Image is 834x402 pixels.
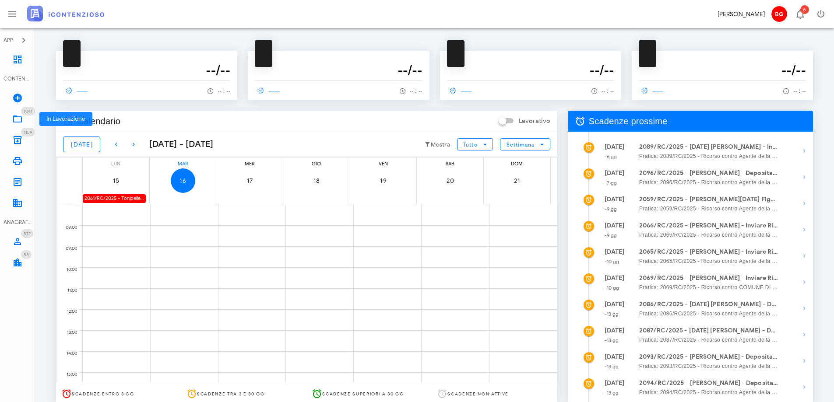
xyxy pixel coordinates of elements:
strong: [DATE] [605,353,625,360]
span: Pratica: 2093/RC/2025 - Ricorso contro Agente della Riscossione - prov. di Ragusa, Consorzio Di B... [639,362,778,371]
span: [DATE] [70,141,93,148]
div: 11:00 [56,286,79,295]
strong: [DATE] [605,248,625,255]
span: Calendario [77,114,120,128]
span: Tutto [463,141,477,148]
span: 15 [104,177,128,185]
small: -13 gg [605,337,619,343]
div: 08:00 [56,223,79,232]
span: Scadenze tra 3 e 30 gg [197,391,265,397]
small: -10 gg [605,285,619,291]
span: 1159 [24,129,32,135]
div: 12:00 [56,307,79,316]
button: Mostra dettagli [795,352,813,370]
div: 13:00 [56,328,79,337]
a: ------ [63,84,92,97]
p: -------------- [63,54,230,61]
span: Pratica: 2086/RC/2025 - Ricorso contro Agente della Riscossione - prov. di Ragusa, Consorzio Di B... [639,309,778,318]
button: Mostra dettagli [795,168,813,186]
span: Scadenze superiori a 30 gg [322,391,404,397]
button: Mostra dettagli [795,378,813,396]
div: 10:00 [56,265,79,274]
span: Scadenze non attive [447,391,509,397]
small: -13 gg [605,390,619,396]
button: Mostra dettagli [795,247,813,265]
span: Pratica: 2089/RC/2025 - Ricorso contro Agente della Riscossione - prov. di Ragusa [639,152,778,161]
img: logo-text-2x.png [27,6,104,21]
button: Mostra dettagli [795,300,813,317]
div: ANAGRAFICA [4,218,32,226]
small: -6 gg [605,154,617,160]
button: 20 [438,168,462,193]
small: -7 gg [605,180,617,186]
strong: [DATE] [605,169,625,177]
strong: [DATE] [605,222,625,229]
strong: 2094/RC/2025 - [PERSON_NAME] - Deposita la Costituzione in [GEOGRAPHIC_DATA] [639,378,778,388]
span: 16 [171,177,195,185]
span: ------ [63,87,88,94]
h3: --/-- [255,61,422,79]
button: [DATE] [63,136,100,152]
button: Mostra dettagli [795,326,813,343]
p: -------------- [639,54,806,61]
strong: 2086/RC/2025 - [DATE] [PERSON_NAME] - Deposita la Costituzione in [GEOGRAPHIC_DATA] [639,300,778,309]
small: -10 gg [605,259,619,265]
button: Tutto [457,138,493,150]
span: Scadenze prossime [589,114,668,128]
div: mar [150,157,216,168]
button: 18 [304,168,329,193]
span: 1041 [24,108,32,114]
span: Distintivo [800,5,809,14]
span: 18 [304,177,329,185]
span: Scadenze entro 3 gg [72,391,134,397]
button: Mostra dettagli [795,221,813,238]
small: -9 gg [605,206,617,212]
div: CONTENZIOSO [4,75,32,83]
p: -------------- [447,54,614,61]
span: ------ [447,87,472,94]
span: Pratica: 2094/RC/2025 - Ricorso contro Agente della Riscossione - prov. di Ragusa, Consorzio Di B... [639,388,778,397]
small: Mostra [431,141,450,148]
small: -13 gg [605,311,619,317]
button: 16 [171,168,195,193]
div: 09:00 [56,244,79,253]
strong: 2089/RC/2025 - [DATE] [PERSON_NAME] - Inviare Ricorso [639,142,778,152]
div: 14:00 [56,349,79,358]
div: 15:00 [56,370,79,379]
button: Settimana [500,138,550,150]
span: Pratica: 2096/RC/2025 - Ricorso contro Agente della Riscossione - prov. di [GEOGRAPHIC_DATA] [639,178,778,187]
span: 572 [24,231,31,237]
span: Settimana [506,141,535,148]
button: Mostra dettagli [795,273,813,291]
span: 17 [237,177,262,185]
span: 19 [371,177,396,185]
a: ------ [447,84,476,97]
span: 20 [438,177,462,185]
span: Distintivo [21,107,35,115]
strong: [DATE] [605,143,625,150]
span: ------ [639,87,664,94]
span: 21 [505,177,529,185]
strong: 2059/RC/2025 - [PERSON_NAME][DATE] Figura - Inviare Ricorso [639,195,778,204]
button: Mostra dettagli [795,142,813,160]
span: -- : -- [410,88,422,94]
div: lun [83,157,149,168]
span: Distintivo [21,128,35,136]
div: dom [484,157,550,168]
strong: 2093/RC/2025 - [PERSON_NAME] - Deposita la Costituzione in Giudizio [639,352,778,362]
span: ------ [255,87,280,94]
div: ven [350,157,417,168]
button: BG [768,3,789,24]
button: 15 [104,168,128,193]
strong: [DATE] [605,379,625,387]
div: gio [283,157,350,168]
small: -9 gg [605,232,617,238]
a: ------ [639,84,668,97]
span: Pratica: 2065/RC/2025 - Ricorso contro Agente della Riscossione - prov. di [GEOGRAPHIC_DATA] [639,257,778,266]
span: Distintivo [21,250,32,259]
span: -- : -- [602,88,614,94]
span: BG [771,6,787,22]
label: Lavorativo [519,117,550,126]
button: Distintivo [789,3,810,24]
strong: 2096/RC/2025 - [PERSON_NAME] - Deposita la Costituzione in [GEOGRAPHIC_DATA] [639,168,778,178]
